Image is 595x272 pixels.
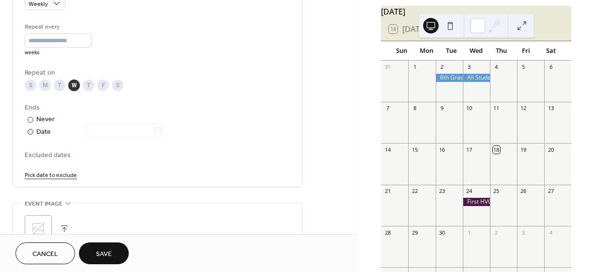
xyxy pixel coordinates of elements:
[493,105,500,112] div: 11
[25,68,288,78] div: Repeat on
[25,49,92,56] div: weeks
[439,41,464,61] div: Tue
[414,41,439,61] div: Mon
[411,146,418,153] div: 15
[439,188,446,195] div: 23
[25,199,62,209] span: Event image
[538,41,564,61] div: Sat
[520,146,527,153] div: 19
[411,105,418,112] div: 8
[547,188,554,195] div: 27
[384,146,391,153] div: 14
[547,146,554,153] div: 20
[464,41,489,61] div: Wed
[25,150,290,160] span: Excluded dates
[547,229,554,236] div: 4
[36,127,163,138] div: Date
[36,114,55,125] div: Never
[112,80,123,91] div: S
[520,105,527,112] div: 12
[15,242,75,264] button: Cancel
[488,41,514,61] div: Thu
[466,146,473,153] div: 17
[547,64,554,71] div: 6
[384,105,391,112] div: 7
[439,64,446,71] div: 2
[466,188,473,195] div: 24
[25,215,52,242] div: ;
[389,41,414,61] div: Sun
[547,105,554,112] div: 13
[493,229,500,236] div: 2
[520,229,527,236] div: 3
[466,64,473,71] div: 3
[384,188,391,195] div: 21
[439,105,446,112] div: 9
[439,229,446,236] div: 30
[411,64,418,71] div: 1
[54,80,65,91] div: T
[25,103,288,113] div: Ends
[514,41,539,61] div: Fri
[493,188,500,195] div: 25
[493,146,500,153] div: 18
[25,22,90,32] div: Repeat every
[381,6,571,17] div: [DATE]
[466,105,473,112] div: 10
[79,242,129,264] button: Save
[384,64,391,71] div: 31
[384,229,391,236] div: 28
[466,229,473,236] div: 1
[436,74,463,82] div: 6th Grade First Day of School
[39,80,51,91] div: M
[463,198,490,206] div: First HVConnect of the year!
[83,80,94,91] div: T
[520,64,527,71] div: 5
[25,170,77,180] span: Pick date to exclude
[68,80,80,91] div: W
[96,249,112,259] span: Save
[25,80,36,91] div: S
[411,188,418,195] div: 22
[463,74,490,82] div: All Students First Day of School
[411,229,418,236] div: 29
[439,146,446,153] div: 16
[97,80,109,91] div: F
[493,64,500,71] div: 4
[32,249,58,259] span: Cancel
[520,188,527,195] div: 26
